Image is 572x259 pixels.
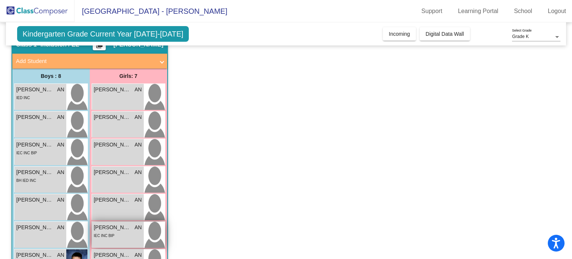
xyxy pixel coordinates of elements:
[16,151,37,155] span: IEC INC BIP
[12,54,167,69] mat-expansion-panel-header: Add Student
[134,224,142,231] span: AN
[16,86,54,94] span: [PERSON_NAME]
[94,234,115,238] span: IEC INC BIP
[383,27,416,41] button: Incoming
[420,27,470,41] button: Digital Data Wall
[94,251,131,259] span: [PERSON_NAME]
[426,31,464,37] span: Digital Data Wall
[134,251,142,259] span: AN
[93,39,106,50] button: Print Students Details
[94,86,131,94] span: [PERSON_NAME]
[16,57,155,66] mat-panel-title: Add Student
[94,224,131,231] span: [PERSON_NAME]
[416,5,448,17] a: Support
[134,113,142,121] span: AN
[542,5,572,17] a: Logout
[94,168,131,176] span: [PERSON_NAME]
[16,196,54,204] span: [PERSON_NAME]
[57,251,64,259] span: AN
[16,179,36,183] span: BH IED INC
[16,251,54,259] span: [PERSON_NAME]
[57,141,64,149] span: AN
[508,5,538,17] a: School
[12,69,90,83] div: Boys : 8
[94,196,131,204] span: [PERSON_NAME]
[16,224,54,231] span: [PERSON_NAME]
[16,141,54,149] span: [PERSON_NAME]
[16,113,54,121] span: [PERSON_NAME]
[57,86,64,94] span: AN
[389,31,410,37] span: Incoming
[57,224,64,231] span: AN
[57,168,64,176] span: AN
[452,5,505,17] a: Learning Portal
[17,26,189,42] span: Kindergarten Grade Current Year [DATE]-[DATE]
[134,86,142,94] span: AN
[134,196,142,204] span: AN
[94,113,131,121] span: [PERSON_NAME]
[90,69,167,83] div: Girls: 7
[95,41,104,52] mat-icon: picture_as_pdf
[134,168,142,176] span: AN
[16,96,30,100] span: IED INC
[57,196,64,204] span: AN
[94,141,131,149] span: [PERSON_NAME]
[134,141,142,149] span: AN
[57,113,64,121] span: AN
[16,168,54,176] span: [PERSON_NAME]
[74,5,227,17] span: [GEOGRAPHIC_DATA] - [PERSON_NAME]
[512,34,529,39] span: Grade K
